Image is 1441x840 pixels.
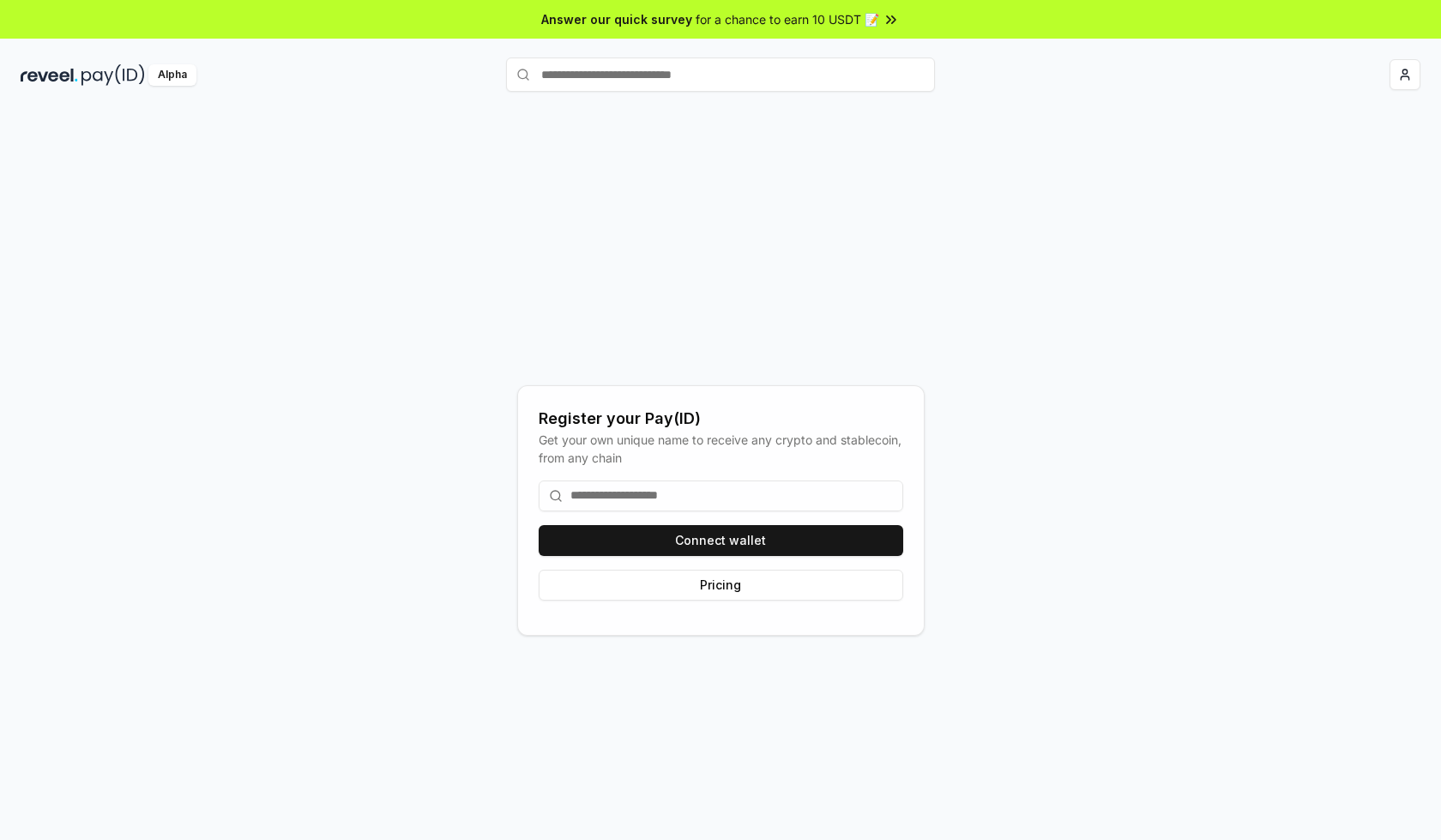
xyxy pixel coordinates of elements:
[539,525,903,556] button: Connect wallet
[81,64,145,86] img: pay_id
[696,10,879,28] span: for a chance to earn 10 USDT 📝
[21,64,78,86] img: reveel_dark
[148,64,196,86] div: Alpha
[539,570,903,601] button: Pricing
[539,431,903,467] div: Get your own unique name to receive any crypto and stablecoin, from any chain
[541,10,692,28] span: Answer our quick survey
[539,407,903,431] div: Register your Pay(ID)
